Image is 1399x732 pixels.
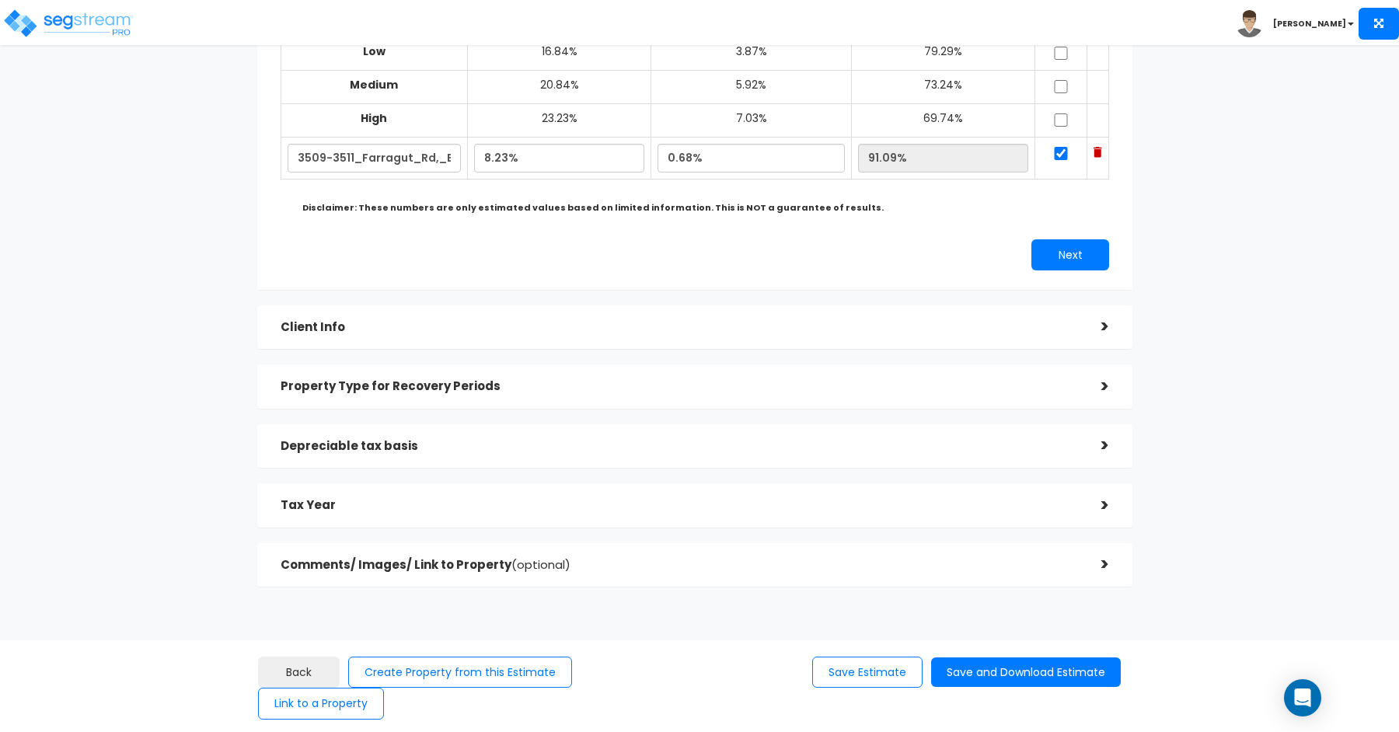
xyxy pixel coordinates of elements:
h5: Comments/ Images/ Link to Property [281,559,1078,572]
td: 23.23% [468,104,651,138]
div: > [1078,315,1109,339]
button: Save Estimate [812,657,923,688]
b: [PERSON_NAME] [1273,18,1346,30]
td: 3.87% [651,37,851,71]
b: Disclaimer: These numbers are only estimated values based on limited information. This is NOT a g... [302,201,884,214]
button: Link to a Property [258,688,384,720]
b: Low [363,44,386,59]
a: Back [258,657,340,688]
img: Trash Icon [1094,147,1102,158]
td: 69.74% [851,104,1035,138]
div: > [1078,493,1109,518]
h5: Property Type for Recovery Periods [281,380,1078,393]
td: 20.84% [468,71,651,104]
td: 16.84% [468,37,651,71]
div: > [1078,552,1109,577]
td: 79.29% [851,37,1035,71]
div: > [1078,375,1109,399]
td: 5.92% [651,71,851,104]
img: avatar.png [1236,10,1263,37]
b: Medium [350,77,398,92]
b: High [361,110,387,126]
td: 7.03% [651,104,851,138]
h5: Tax Year [281,499,1078,512]
button: Create Property from this Estimate [348,657,572,688]
div: > [1078,434,1109,458]
h5: Depreciable tax basis [281,440,1078,453]
h5: Client Info [281,321,1078,334]
button: Save and Download Estimate [931,657,1121,688]
span: (optional) [511,556,570,573]
div: Open Intercom Messenger [1284,679,1321,716]
td: 73.24% [851,71,1035,104]
img: logo_pro_r.png [2,8,134,39]
button: Next [1031,239,1109,270]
